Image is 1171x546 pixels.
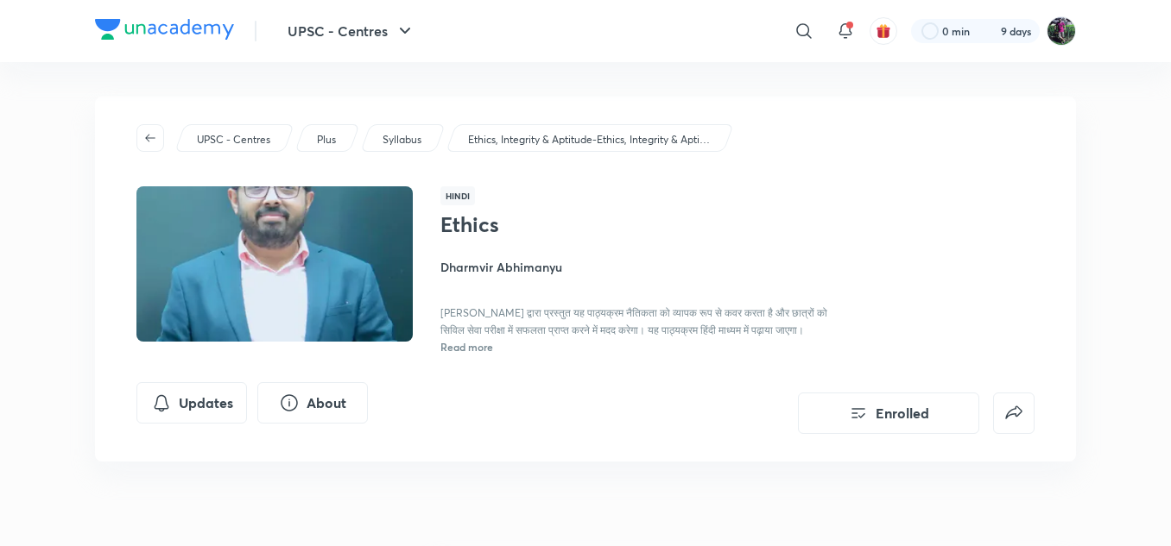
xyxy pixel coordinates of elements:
span: [PERSON_NAME] द्वारा प्रस्तुत यह पाठ्यक्रम नैतिकता को व्यापक रूप से कवर करता है और छात्रों को सिव... [440,306,827,336]
img: streak [980,22,997,40]
h4: Dharmvir Abhimanyu [440,258,827,276]
a: Plus [314,132,339,147]
button: UPSC - Centres [277,14,426,48]
h1: Ethics [440,212,723,237]
img: avatar [876,23,891,39]
p: Syllabus [383,132,421,147]
button: Updates [136,382,247,424]
p: Plus [317,132,336,147]
a: Syllabus [380,132,425,147]
img: Ravishekhar Kumar [1047,16,1076,46]
img: Thumbnail [134,185,415,343]
button: false [993,392,1035,434]
p: UPSC - Centres [197,132,270,147]
span: Hindi [440,186,475,205]
a: Ethics, Integrity & Aptitude-Ethics, Integrity & Aptitude [465,132,713,147]
a: UPSC - Centres [194,132,274,147]
span: Read more [440,340,493,354]
button: avatar [870,17,897,45]
img: Company Logo [95,19,234,40]
a: Company Logo [95,19,234,44]
button: Enrolled [798,392,979,434]
button: About [257,382,368,424]
p: Ethics, Integrity & Aptitude-Ethics, Integrity & Aptitude [468,132,710,147]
